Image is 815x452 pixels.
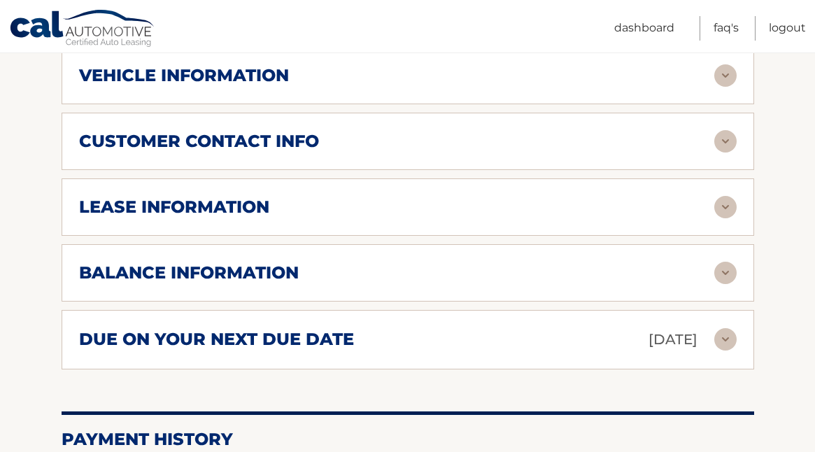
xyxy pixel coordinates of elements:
h2: vehicle information [79,65,289,86]
a: Dashboard [614,16,674,41]
h2: balance information [79,262,299,283]
h2: Payment History [62,429,754,450]
img: accordion-rest.svg [714,64,737,87]
img: accordion-rest.svg [714,196,737,218]
h2: customer contact info [79,131,319,152]
img: accordion-rest.svg [714,328,737,351]
a: Cal Automotive [9,9,156,50]
p: [DATE] [649,327,697,352]
h2: lease information [79,197,269,218]
h2: due on your next due date [79,329,354,350]
img: accordion-rest.svg [714,130,737,153]
a: FAQ's [714,16,739,41]
img: accordion-rest.svg [714,262,737,284]
a: Logout [769,16,806,41]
